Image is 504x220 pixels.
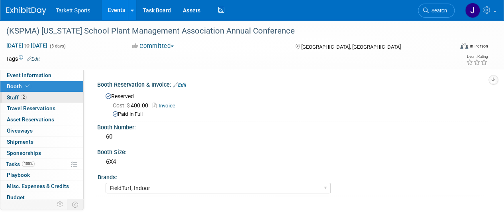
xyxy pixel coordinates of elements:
[0,70,83,81] a: Event Information
[7,105,55,111] span: Travel Reservations
[7,94,27,101] span: Staff
[0,181,83,192] a: Misc. Expenses & Credits
[67,199,84,210] td: Toggle Event Tabs
[129,42,177,50] button: Committed
[27,56,40,62] a: Edit
[49,44,66,49] span: (3 days)
[0,114,83,125] a: Asset Reservations
[0,148,83,159] a: Sponsorships
[0,192,83,203] a: Budget
[7,116,54,123] span: Asset Reservations
[103,131,482,143] div: 60
[0,92,83,103] a: Staff2
[7,83,31,89] span: Booth
[0,170,83,180] a: Playbook
[22,161,35,167] span: 100%
[6,55,40,63] td: Tags
[25,84,29,88] i: Booth reservation complete
[53,199,67,210] td: Personalize Event Tab Strip
[23,42,31,49] span: to
[7,150,41,156] span: Sponsorships
[113,111,482,118] div: Paid in Full
[21,94,27,100] span: 2
[173,82,186,88] a: Edit
[98,171,484,181] div: Brands:
[460,43,468,49] img: Format-Inperson.png
[7,139,33,145] span: Shipments
[6,161,35,167] span: Tasks
[7,183,69,189] span: Misc. Expenses & Credits
[103,90,482,118] div: Reserved
[466,55,488,59] div: Event Rating
[418,4,455,18] a: Search
[469,43,488,49] div: In-Person
[0,81,83,92] a: Booth
[153,103,179,109] a: Invoice
[56,7,90,14] span: Tarkett Sports
[4,24,447,38] div: (KSPMA) [US_STATE] School Plant Management Association Annual Conference
[97,79,488,89] div: Booth Reservation & Invoice:
[97,146,488,156] div: Booth Size:
[6,42,48,49] span: [DATE] [DATE]
[7,127,33,134] span: Giveaways
[97,121,488,131] div: Booth Number:
[0,103,83,114] a: Travel Reservations
[418,42,488,54] div: Event Format
[465,3,480,18] img: JC Field
[7,72,51,78] span: Event Information
[0,137,83,147] a: Shipments
[429,8,447,14] span: Search
[301,44,400,50] span: [GEOGRAPHIC_DATA], [GEOGRAPHIC_DATA]
[0,125,83,136] a: Giveaways
[0,159,83,170] a: Tasks100%
[113,102,131,109] span: Cost: $
[7,194,25,200] span: Budget
[6,7,46,15] img: ExhibitDay
[113,102,151,109] span: 400.00
[103,156,482,168] div: 6X4
[7,172,30,178] span: Playbook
